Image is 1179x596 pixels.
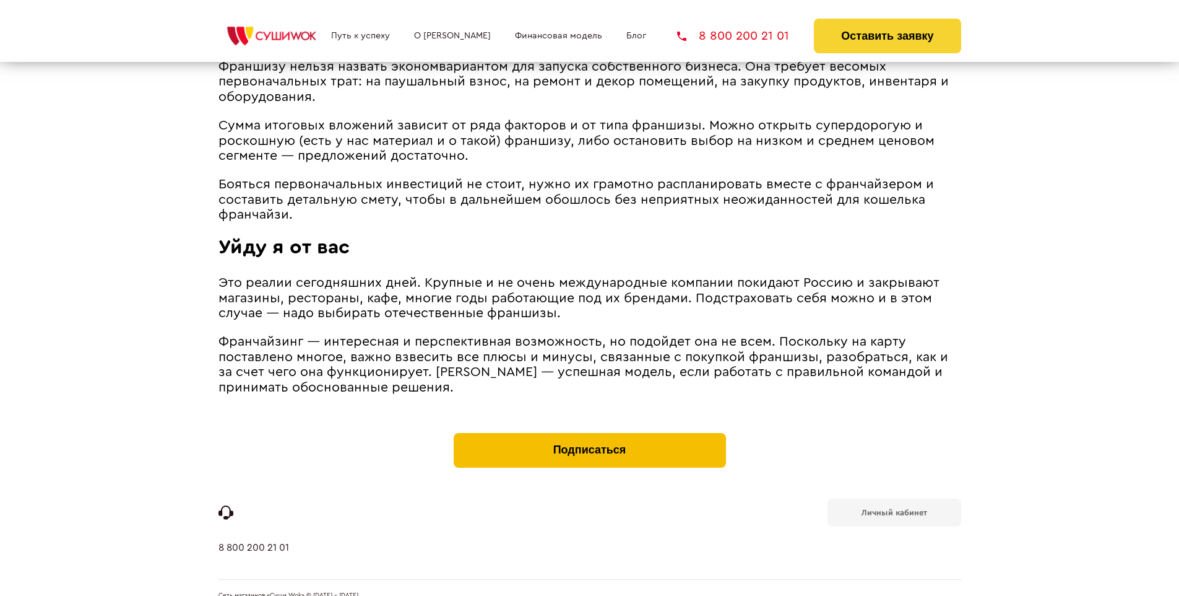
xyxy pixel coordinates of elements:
a: Финансовая модель [515,31,602,41]
a: Личный кабинет [827,499,961,527]
a: Путь к успеху [331,31,390,41]
span: Это реалии сегодняшних дней. Крупные и не очень международные компании покидают Россию и закрываю... [218,276,939,320]
span: Уйду я от вас [218,237,350,257]
a: Блог [626,31,646,41]
span: Бояться первоначальных инвестиций не стоит, нужно их грамотно распланировать вместе с франчайзеро... [218,178,934,221]
button: Оставить заявку [814,19,961,53]
button: Подписаться [454,433,726,468]
span: Франшизу нельзя назвать экономвариантом для запуска собственного бизнеса. Она требует весомых пер... [218,60,949,103]
span: Сумма итоговых вложений зависит от ряда факторов и от типа франшизы. Можно открыть супердорогую и... [218,119,935,162]
span: Франчайзинг ― интересная и перспективная возможность, но подойдет она не всем. Поскольку на карту... [218,335,948,394]
b: Личный кабинет [862,509,927,517]
a: 8 800 200 21 01 [677,30,789,42]
span: 8 800 200 21 01 [699,30,789,42]
a: О [PERSON_NAME] [414,31,491,41]
a: 8 800 200 21 01 [218,542,289,579]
